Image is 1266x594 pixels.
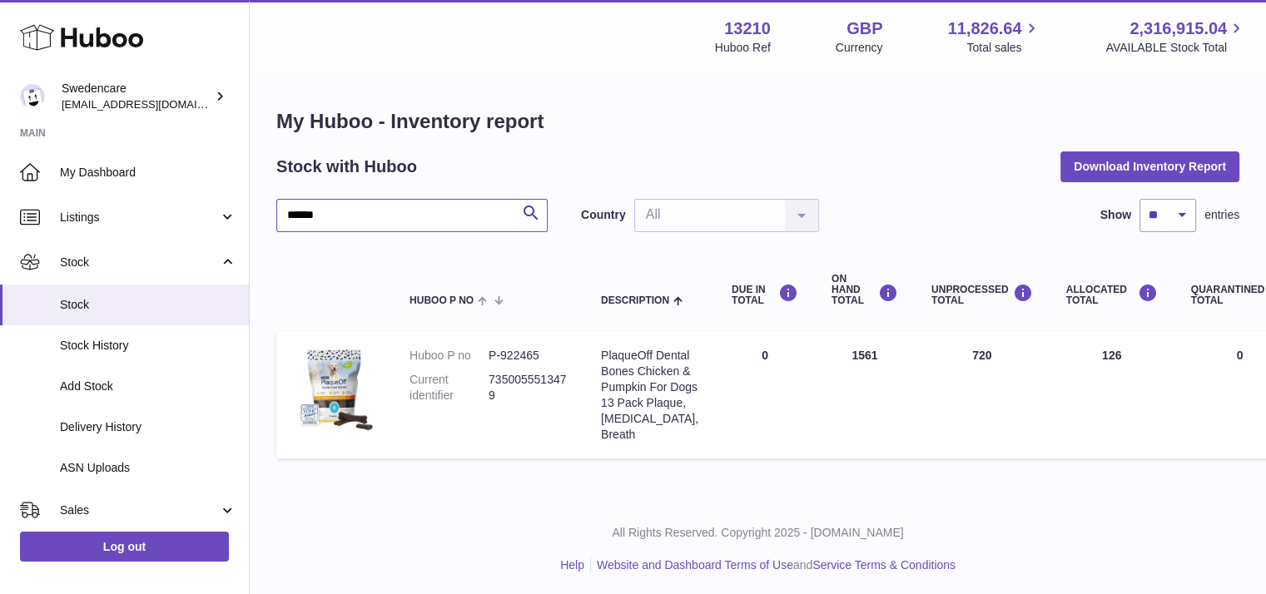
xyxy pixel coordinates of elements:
strong: GBP [846,17,882,40]
label: Show [1100,207,1131,223]
span: Description [601,295,669,306]
td: 0 [715,331,815,458]
span: Stock [60,297,236,313]
p: All Rights Reserved. Copyright 2025 - [DOMAIN_NAME] [263,525,1253,541]
button: Download Inventory Report [1060,151,1239,181]
li: and [591,557,956,573]
span: 0 [1237,349,1244,362]
div: UNPROCESSED Total [931,284,1033,306]
a: 11,826.64 Total sales [947,17,1040,56]
div: Swedencare [62,81,211,112]
dd: P-922465 [489,348,568,364]
a: Log out [20,532,229,562]
a: 2,316,915.04 AVAILABLE Stock Total [1105,17,1246,56]
span: Sales [60,502,219,518]
span: [EMAIL_ADDRESS][DOMAIN_NAME] [62,97,245,111]
span: My Dashboard [60,165,236,181]
div: ON HAND Total [832,274,898,307]
a: Service Terms & Conditions [812,558,956,572]
strong: 13210 [724,17,771,40]
span: entries [1204,207,1239,223]
span: Total sales [966,40,1040,56]
td: 1561 [815,331,915,458]
a: Help [560,558,584,572]
span: Stock History [60,338,236,354]
span: Listings [60,210,219,225]
td: 126 [1050,331,1174,458]
span: Add Stock [60,379,236,394]
label: Country [581,207,626,223]
span: Stock [60,255,219,270]
dd: 7350055513479 [489,372,568,403]
div: ALLOCATED Total [1066,284,1158,306]
img: product image [293,348,376,431]
div: Currency [836,40,883,56]
a: Website and Dashboard Terms of Use [597,558,793,572]
span: Delivery History [60,419,236,435]
dt: Current identifier [410,372,489,403]
img: internalAdmin-13210@internal.huboo.com [20,84,45,109]
td: 720 [915,331,1050,458]
span: 2,316,915.04 [1129,17,1227,40]
div: Huboo Ref [715,40,771,56]
div: PlaqueOff Dental Bones Chicken & Pumpkin For Dogs 13 Pack Plaque, [MEDICAL_DATA], Breath [601,348,698,442]
span: 11,826.64 [947,17,1021,40]
span: Huboo P no [410,295,474,306]
dt: Huboo P no [410,348,489,364]
span: ASN Uploads [60,460,236,476]
h2: Stock with Huboo [276,156,417,178]
span: AVAILABLE Stock Total [1105,40,1246,56]
h1: My Huboo - Inventory report [276,108,1239,135]
div: DUE IN TOTAL [732,284,798,306]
